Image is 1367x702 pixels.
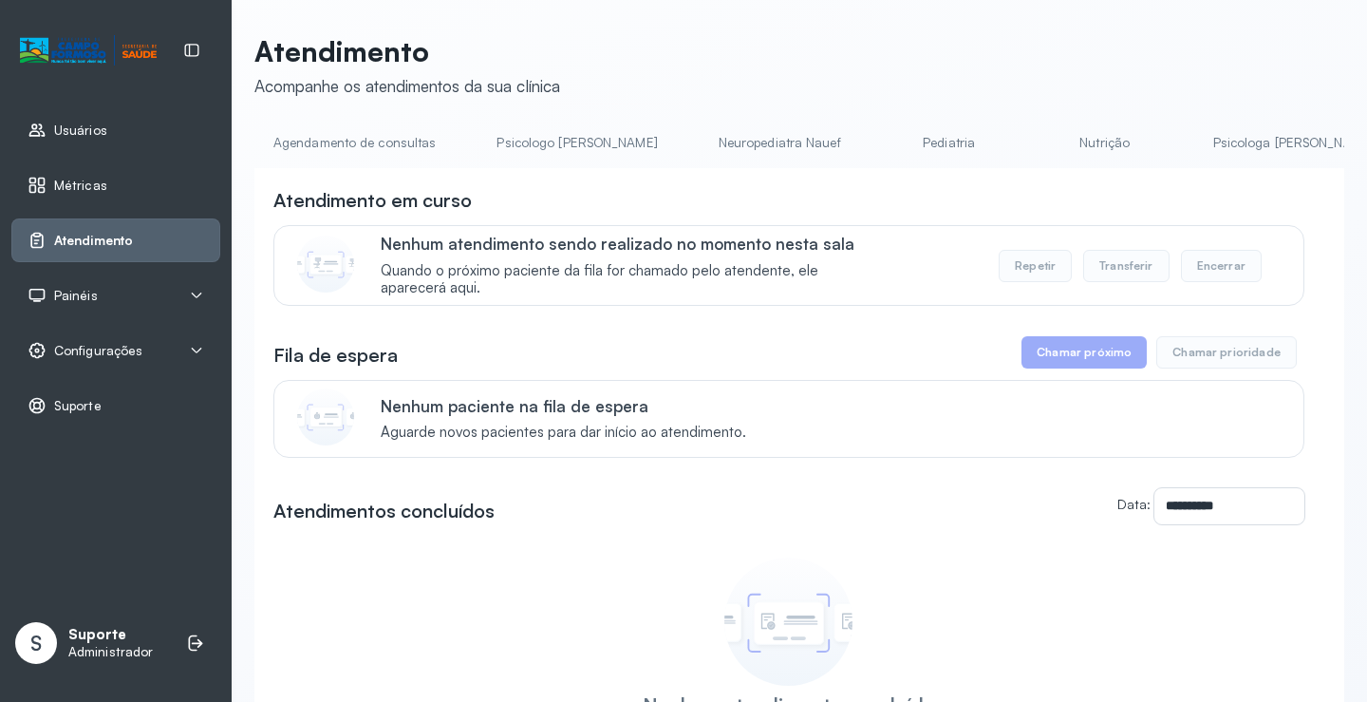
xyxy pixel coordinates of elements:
button: Repetir [999,250,1072,282]
a: Atendimento [28,231,204,250]
a: Usuários [28,121,204,140]
button: Chamar prioridade [1156,336,1297,369]
a: Neuropediatra Nauef [700,127,860,159]
p: Nenhum paciente na fila de espera [381,396,746,416]
img: Imagem de empty state [724,558,852,686]
img: Imagem de CalloutCard [297,389,354,446]
p: Atendimento [254,34,560,68]
button: Transferir [1083,250,1170,282]
img: Logotipo do estabelecimento [20,35,157,66]
span: Usuários [54,123,107,139]
span: Configurações [54,343,142,359]
span: Métricas [54,178,107,194]
h3: Fila de espera [273,342,398,369]
p: Nenhum atendimento sendo realizado no momento nesta sala [381,234,883,254]
span: Painéis [54,288,98,304]
a: Agendamento de consultas [254,127,455,159]
button: Chamar próximo [1021,336,1147,369]
div: Acompanhe os atendimentos da sua clínica [254,76,560,96]
a: Pediatria [883,127,1016,159]
a: Nutrição [1039,127,1171,159]
p: Administrador [68,644,153,660]
img: Imagem de CalloutCard [297,236,354,293]
a: Métricas [28,176,204,195]
span: Aguarde novos pacientes para dar início ao atendimento. [381,424,746,442]
span: Quando o próximo paciente da fila for chamado pelo atendente, ele aparecerá aqui. [381,262,883,298]
p: Suporte [68,626,153,644]
button: Encerrar [1181,250,1262,282]
h3: Atendimentos concluídos [273,498,495,524]
a: Psicologo [PERSON_NAME] [478,127,676,159]
label: Data: [1117,496,1151,512]
h3: Atendimento em curso [273,187,472,214]
span: Atendimento [54,233,133,249]
span: Suporte [54,398,102,414]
